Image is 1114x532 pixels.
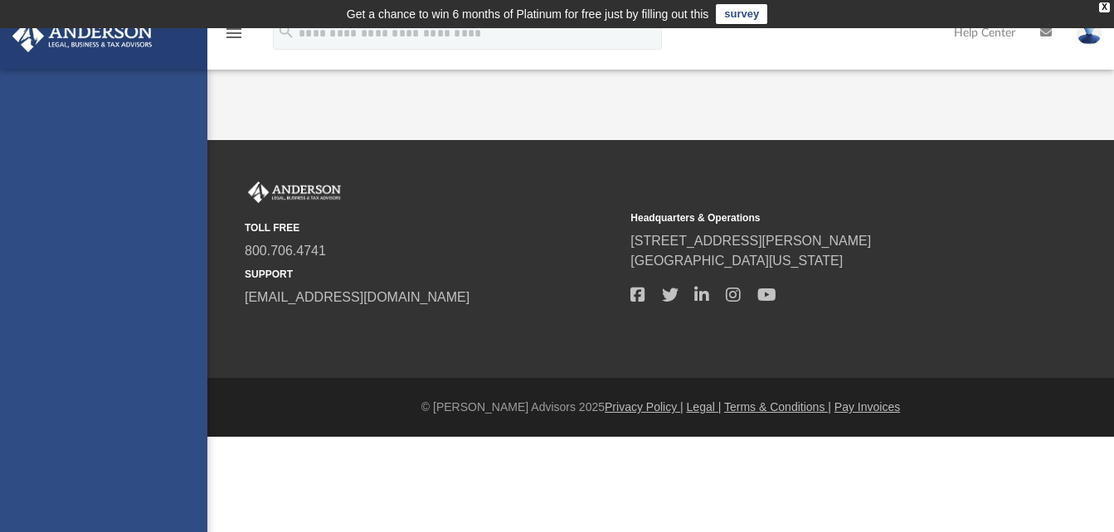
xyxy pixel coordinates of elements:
a: Terms & Conditions | [724,400,831,414]
i: search [277,22,295,41]
a: Pay Invoices [834,400,900,414]
img: User Pic [1077,21,1102,45]
small: Headquarters & Operations [630,210,1005,225]
div: © [PERSON_NAME] Advisors 2025 [207,399,1114,416]
i: menu [224,23,244,43]
a: Privacy Policy | [605,400,683,414]
a: survey [716,4,767,24]
a: [EMAIL_ADDRESS][DOMAIN_NAME] [245,290,469,304]
a: [GEOGRAPHIC_DATA][US_STATE] [630,254,843,268]
small: SUPPORT [245,267,619,282]
small: TOLL FREE [245,220,619,235]
a: menu [224,31,244,43]
a: Legal | [687,400,722,414]
img: Anderson Advisors Platinum Portal [7,20,158,52]
a: [STREET_ADDRESS][PERSON_NAME] [630,234,871,248]
div: close [1099,2,1110,12]
img: Anderson Advisors Platinum Portal [245,181,344,203]
div: Get a chance to win 6 months of Platinum for free just by filling out this [347,4,709,24]
a: 800.706.4741 [245,244,326,258]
